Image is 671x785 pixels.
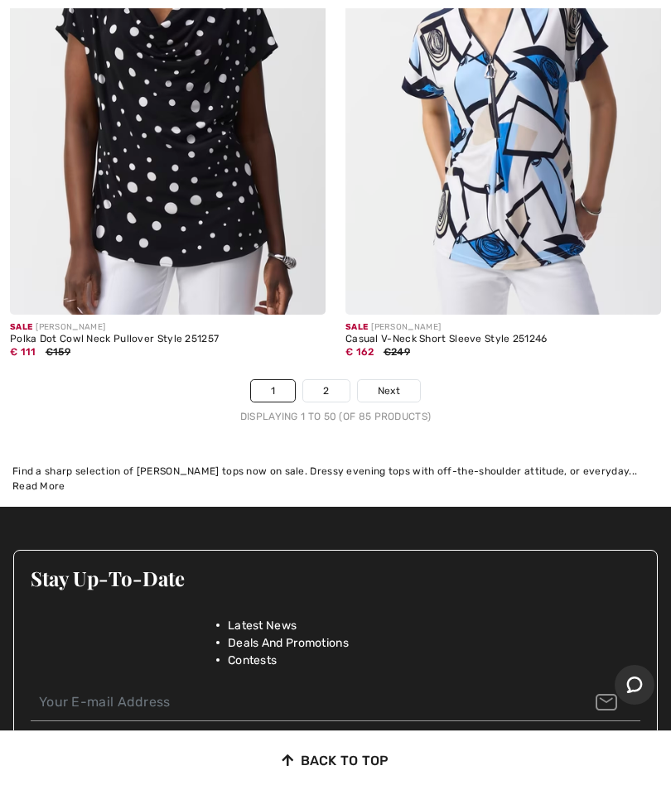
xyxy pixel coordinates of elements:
div: Casual V-Neck Short Sleeve Style 251246 [345,334,661,345]
a: 1 [251,380,295,402]
span: Sale [10,322,32,332]
a: Next [358,380,420,402]
div: Polka Dot Cowl Neck Pullover Style 251257 [10,334,326,345]
iframe: Opens a widget where you can chat to one of our agents [615,665,654,706]
span: € 162 [345,346,374,358]
span: Read More [12,480,65,492]
span: Deals And Promotions [228,634,349,652]
input: Your E-mail Address [31,684,640,721]
a: 2 [303,380,349,402]
span: Next [378,383,400,398]
h3: Stay Up-To-Date [31,567,640,589]
div: Find a sharp selection of [PERSON_NAME] tops now on sale. Dressy evening tops with off-the-should... [12,464,659,479]
span: € 111 [10,346,36,358]
span: €249 [384,346,410,358]
div: [PERSON_NAME] [345,321,661,334]
span: Sale [345,322,368,332]
span: Latest News [228,617,297,634]
span: Contests [228,652,277,669]
div: [PERSON_NAME] [10,321,326,334]
span: €159 [46,346,70,358]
